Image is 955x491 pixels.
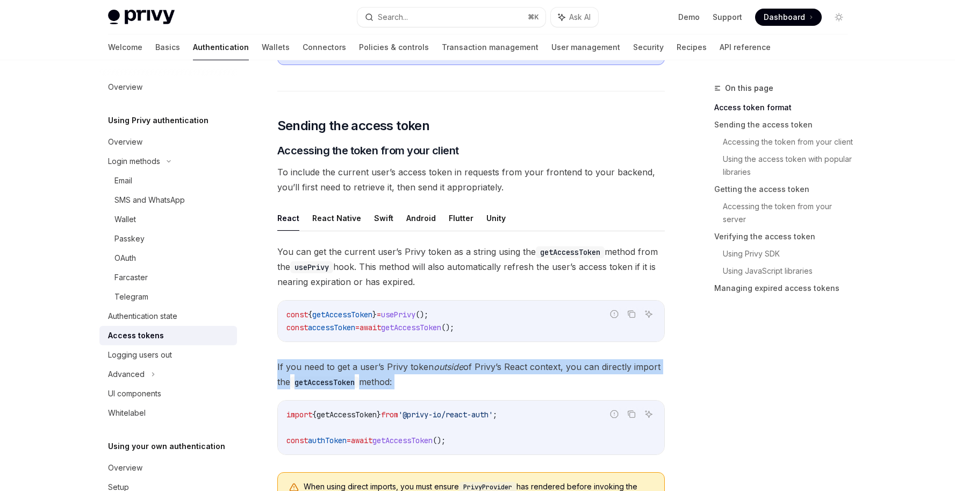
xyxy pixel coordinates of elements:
span: Dashboard [764,12,805,23]
span: import [286,410,312,419]
em: outside [434,361,463,372]
a: Using the access token with popular libraries [723,151,856,181]
button: Android [406,205,436,231]
a: UI components [99,384,237,403]
a: Telegram [99,287,237,307]
a: Transaction management [442,34,538,60]
span: await [360,323,381,332]
a: Dashboard [755,9,822,26]
span: } [377,410,381,419]
div: Logging users out [108,348,172,361]
span: const [286,323,308,332]
code: getAccessToken [536,246,605,258]
button: Report incorrect code [607,307,621,321]
button: React [277,205,299,231]
span: Sending the access token [277,117,430,134]
div: Overview [108,136,142,148]
div: Farcaster [114,271,148,284]
a: Sending the access token [714,116,856,133]
span: } [372,310,377,319]
button: React Native [312,205,361,231]
a: Passkey [99,229,237,248]
h5: Using your own authentication [108,440,225,453]
div: Email [114,174,132,187]
a: Authentication state [99,307,237,326]
button: Toggle dark mode [830,9,848,26]
button: Unity [486,205,506,231]
div: Overview [108,461,142,474]
a: SMS and WhatsApp [99,190,237,210]
a: Accessing the token from your client [723,133,856,151]
button: Ask AI [642,407,656,421]
div: Authentication state [108,310,177,323]
span: await [351,436,372,445]
a: Security [633,34,664,60]
a: Demo [678,12,700,23]
a: Access token format [714,99,856,116]
div: Passkey [114,232,145,245]
button: Ask AI [551,8,598,27]
a: API reference [720,34,771,60]
div: Search... [378,11,408,24]
a: Verifying the access token [714,228,856,245]
a: Logging users out [99,345,237,365]
span: getAccessToken [372,436,433,445]
a: Wallet [99,210,237,229]
span: '@privy-io/react-auth' [398,410,493,419]
a: Support [713,12,742,23]
a: Connectors [303,34,346,60]
div: SMS and WhatsApp [114,194,185,207]
span: If you need to get a user’s Privy token of Privy’s React context, you can directly import the met... [277,359,665,389]
span: = [355,323,360,332]
span: = [377,310,381,319]
h5: Using Privy authentication [108,114,209,127]
span: To include the current user’s access token in requests from your frontend to your backend, you’ll... [277,165,665,195]
button: Copy the contents from the code block [624,307,638,321]
span: (); [415,310,428,319]
a: Managing expired access tokens [714,280,856,297]
span: from [381,410,398,419]
span: ⌘ K [528,13,539,22]
a: Recipes [677,34,707,60]
span: On this page [725,82,773,95]
span: (); [433,436,446,445]
div: UI components [108,387,161,400]
span: { [308,310,312,319]
a: Accessing the token from your server [723,198,856,228]
button: Ask AI [642,307,656,321]
a: Using Privy SDK [723,245,856,262]
a: Overview [99,458,237,478]
span: = [347,436,351,445]
button: Copy the contents from the code block [624,407,638,421]
span: const [286,436,308,445]
button: Swift [374,205,393,231]
span: getAccessToken [317,410,377,419]
a: Welcome [108,34,142,60]
span: Ask AI [569,12,591,23]
button: Report incorrect code [607,407,621,421]
div: Whitelabel [108,407,146,419]
span: authToken [308,436,347,445]
span: usePrivy [381,310,415,319]
div: Telegram [114,290,148,303]
div: Advanced [108,368,145,381]
a: Policies & controls [359,34,429,60]
a: OAuth [99,248,237,268]
div: Wallet [114,213,136,226]
span: getAccessToken [381,323,441,332]
a: Email [99,171,237,190]
div: Login methods [108,155,160,168]
a: Getting the access token [714,181,856,198]
span: (); [441,323,454,332]
div: Overview [108,81,142,94]
button: Flutter [449,205,473,231]
code: usePrivy [290,261,333,273]
a: Access tokens [99,326,237,345]
a: Overview [99,77,237,97]
a: Farcaster [99,268,237,287]
span: { [312,410,317,419]
button: Search...⌘K [357,8,545,27]
span: const [286,310,308,319]
a: User management [551,34,620,60]
span: Accessing the token from your client [277,143,459,158]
